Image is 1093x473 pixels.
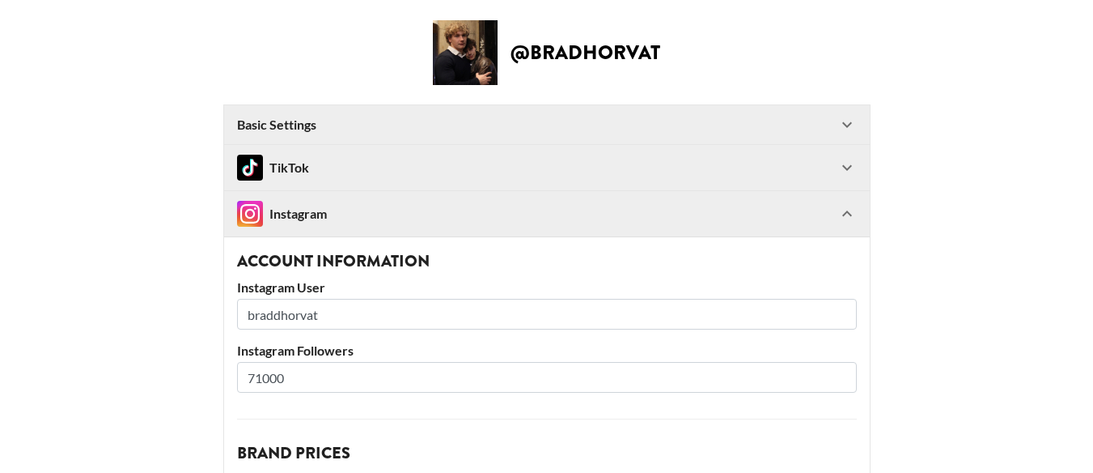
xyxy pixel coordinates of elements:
[237,254,857,270] h3: Account Information
[237,155,263,181] img: TikTok
[237,117,316,133] strong: Basic Settings
[510,43,660,62] h2: @ bradhorvat
[237,279,857,296] label: Instagram User
[224,145,870,190] div: TikTokTikTok
[237,445,857,462] h3: Brand Prices
[224,105,870,144] div: Basic Settings
[237,201,327,227] div: Instagram
[237,155,309,181] div: TikTok
[237,201,263,227] img: Instagram
[237,343,857,359] label: Instagram Followers
[433,20,498,85] img: Creator
[224,191,870,236] div: InstagramInstagram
